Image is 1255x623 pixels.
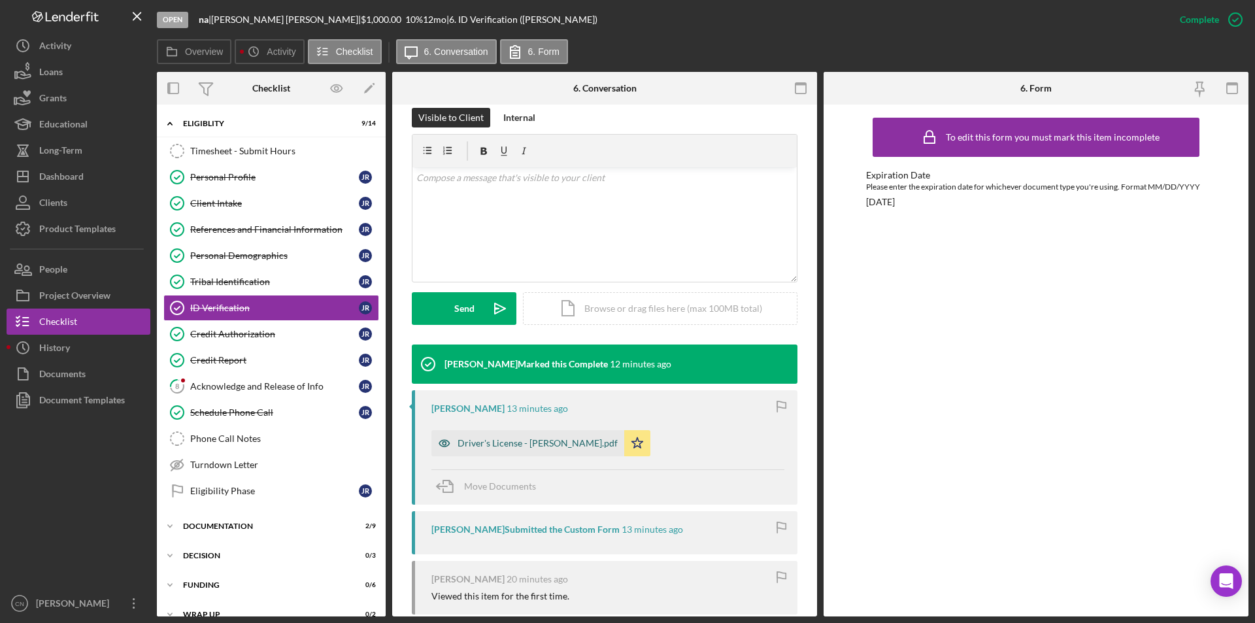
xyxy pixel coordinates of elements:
div: $1,000.00 [361,14,405,25]
button: Product Templates [7,216,150,242]
div: J R [359,406,372,419]
button: Send [412,292,516,325]
label: Activity [267,46,295,57]
button: Grants [7,85,150,111]
div: J R [359,197,372,210]
a: Credit ReportJR [163,347,379,373]
div: J R [359,275,372,288]
div: Internal [503,108,535,127]
div: 10 % [405,14,423,25]
div: Educational [39,111,88,141]
a: Personal DemographicsJR [163,243,379,269]
b: na [199,14,209,25]
div: Long-Term [39,137,82,167]
div: Eligiblity [183,120,343,127]
label: 6. Form [528,46,560,57]
button: CN[PERSON_NAME] [7,590,150,616]
div: Dashboard [39,163,84,193]
span: Move Documents [464,480,536,492]
div: Phone Call Notes [190,433,378,444]
div: [PERSON_NAME] Submitted the Custom Form [431,524,620,535]
div: [DATE] [866,197,895,207]
button: Long-Term [7,137,150,163]
div: 0 / 3 [352,552,376,560]
div: Credit Authorization [190,329,359,339]
div: 2 / 9 [352,522,376,530]
button: Activity [235,39,304,64]
label: 6. Conversation [424,46,488,57]
a: Eligibility PhaseJR [163,478,379,504]
div: History [39,335,70,364]
div: J R [359,354,372,367]
button: Loans [7,59,150,85]
div: J R [359,484,372,497]
time: 2025-08-19 16:28 [610,359,671,369]
div: [PERSON_NAME] Marked this Complete [444,359,608,369]
button: Activity [7,33,150,59]
button: Move Documents [431,470,549,503]
div: Client Intake [190,198,359,209]
a: Turndown Letter [163,452,379,478]
div: Complete [1180,7,1219,33]
div: Wrap up [183,611,343,618]
div: References and Financial Information [190,224,359,235]
button: Project Overview [7,282,150,309]
label: Checklist [336,46,373,57]
div: People [39,256,67,286]
div: Driver's License - [PERSON_NAME].pdf [458,438,618,448]
div: J R [359,249,372,262]
div: Decision [183,552,343,560]
div: 0 / 6 [352,581,376,589]
button: Checklist [7,309,150,335]
button: 6. Conversation [396,39,497,64]
div: Product Templates [39,216,116,245]
div: 6. Form [1020,83,1052,93]
div: Expiration Date [866,170,1206,180]
div: 0 / 2 [352,611,376,618]
div: Schedule Phone Call [190,407,359,418]
div: Acknowledge and Release of Info [190,381,359,392]
div: | [199,14,211,25]
div: Personal Demographics [190,250,359,261]
a: References and Financial InformationJR [163,216,379,243]
a: Document Templates [7,387,150,413]
div: Viewed this item for the first time. [431,591,569,601]
div: [PERSON_NAME] [33,590,118,620]
div: 9 / 14 [352,120,376,127]
text: CN [15,600,24,607]
a: Tribal IdentificationJR [163,269,379,295]
div: Open Intercom Messenger [1211,565,1242,597]
button: Dashboard [7,163,150,190]
button: Documents [7,361,150,387]
a: Schedule Phone CallJR [163,399,379,426]
time: 2025-08-19 16:27 [622,524,683,535]
a: ID VerificationJR [163,295,379,321]
div: Turndown Letter [190,460,378,470]
div: | 6. ID Verification ([PERSON_NAME]) [446,14,597,25]
div: Project Overview [39,282,110,312]
div: ID Verification [190,303,359,313]
div: Tribal Identification [190,277,359,287]
div: J R [359,223,372,236]
div: [PERSON_NAME] [431,574,505,584]
div: Activity [39,33,71,62]
div: Checklist [39,309,77,338]
div: Open [157,12,188,28]
div: Please enter the expiration date for whichever document type you're using. Format MM/DD/YYYY [866,180,1206,194]
div: [PERSON_NAME] [PERSON_NAME] | [211,14,361,25]
button: Clients [7,190,150,216]
a: 8Acknowledge and Release of InfoJR [163,373,379,399]
button: History [7,335,150,361]
div: Visible to Client [418,108,484,127]
button: People [7,256,150,282]
div: J R [359,171,372,184]
div: J R [359,328,372,341]
button: Educational [7,111,150,137]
